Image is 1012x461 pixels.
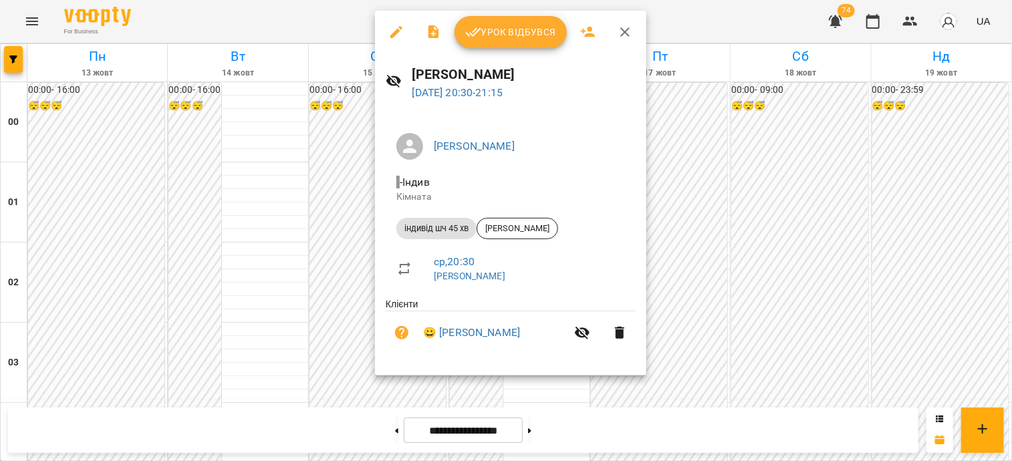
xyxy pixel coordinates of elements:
a: [PERSON_NAME] [434,140,515,152]
a: [PERSON_NAME] [434,271,505,281]
a: 😀 [PERSON_NAME] [423,325,520,341]
span: - Індив [396,176,432,188]
a: ср , 20:30 [434,255,475,268]
span: індивід шч 45 хв [396,222,477,235]
p: Кімната [396,190,625,204]
span: Урок відбувся [465,24,556,40]
div: [PERSON_NAME] [477,218,558,239]
h6: [PERSON_NAME] [412,64,636,85]
a: [DATE] 20:30-21:15 [412,86,503,99]
ul: Клієнти [386,297,636,359]
button: Урок відбувся [455,16,567,48]
span: [PERSON_NAME] [477,222,557,235]
button: Візит ще не сплачено. Додати оплату? [386,317,418,349]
